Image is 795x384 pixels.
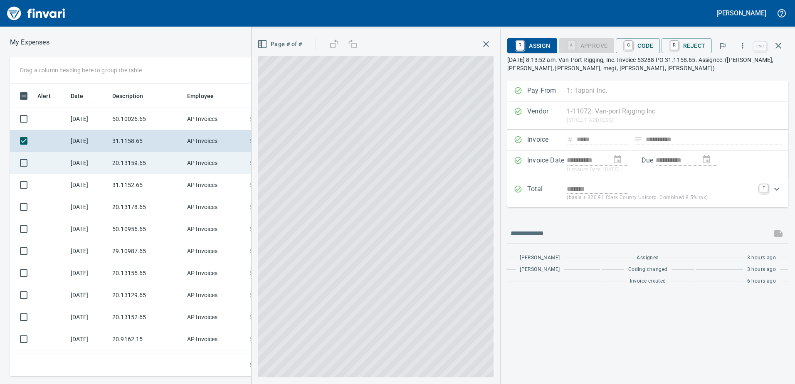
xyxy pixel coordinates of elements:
[622,39,653,53] span: Code
[109,130,184,152] td: 31.1158.65
[184,174,246,196] td: AP Invoices
[249,137,253,145] span: $
[662,38,712,53] button: RReject
[37,91,51,101] span: Alert
[520,266,560,274] span: [PERSON_NAME]
[67,328,109,350] td: [DATE]
[249,225,253,233] span: $
[71,91,94,101] span: Date
[10,37,49,47] p: My Expenses
[249,159,253,167] span: $
[20,66,142,74] p: Drag a column heading here to group the table
[249,361,253,369] span: $
[109,174,184,196] td: 31.1152.65
[249,313,253,321] span: $
[616,38,660,53] button: CCode
[760,184,768,192] a: T
[516,41,524,50] a: R
[112,91,143,101] span: Description
[5,3,67,23] img: Finvari
[249,247,253,255] span: $
[37,91,62,101] span: Alert
[109,328,184,350] td: 20.9162.15
[109,350,184,372] td: 20.13165.65
[184,328,246,350] td: AP Invoices
[733,37,752,55] button: More
[67,218,109,240] td: [DATE]
[184,262,246,284] td: AP Invoices
[249,269,253,277] span: $
[67,284,109,306] td: [DATE]
[109,306,184,328] td: 20.13152.65
[637,254,659,262] span: Assigned
[514,39,550,53] span: Assign
[625,41,632,50] a: C
[716,9,766,17] h5: [PERSON_NAME]
[71,91,84,101] span: Date
[670,41,678,50] a: R
[747,266,776,274] span: 3 hours ago
[109,218,184,240] td: 50.10956.65
[184,130,246,152] td: AP Invoices
[520,254,560,262] span: [PERSON_NAME]
[249,291,253,299] span: $
[747,277,776,286] span: 6 hours ago
[184,240,246,262] td: AP Invoices
[752,36,788,56] span: Close invoice
[668,39,705,53] span: Reject
[10,37,49,47] nav: breadcrumb
[249,115,253,123] span: $
[507,56,788,72] p: [DATE] 8:13:52 am. Van-Port Rigging, Inc. Invoice 53288 PO 31.1158.65. Assignee: ([PERSON_NAME], ...
[249,203,253,211] span: $
[507,38,557,53] button: RAssign
[187,91,225,101] span: Employee
[67,240,109,262] td: [DATE]
[184,350,246,372] td: AP Invoices
[628,266,668,274] span: Coding changed
[184,284,246,306] td: AP Invoices
[768,224,788,244] span: This records your message into the invoice and notifies anyone mentioned
[67,350,109,372] td: [DATE]
[567,194,755,202] p: (basis + $20.91 Clark County Unicorp. Combined 8.5% tax)
[184,152,246,174] td: AP Invoices
[67,262,109,284] td: [DATE]
[630,277,666,286] span: Invoice created
[527,184,567,202] p: Total
[109,284,184,306] td: 20.13129.65
[109,108,184,130] td: 50.10026.65
[67,152,109,174] td: [DATE]
[184,108,246,130] td: AP Invoices
[67,174,109,196] td: [DATE]
[184,306,246,328] td: AP Invoices
[559,42,615,49] div: Coding Required
[249,181,253,189] span: $
[184,196,246,218] td: AP Invoices
[67,306,109,328] td: [DATE]
[109,240,184,262] td: 29.10987.65
[187,91,214,101] span: Employee
[754,42,766,51] a: esc
[67,196,109,218] td: [DATE]
[109,152,184,174] td: 20.13159.65
[747,254,776,262] span: 3 hours ago
[184,218,246,240] td: AP Invoices
[714,7,768,20] button: [PERSON_NAME]
[112,91,154,101] span: Description
[109,196,184,218] td: 20.13178.65
[67,130,109,152] td: [DATE]
[67,108,109,130] td: [DATE]
[109,262,184,284] td: 20.13155.65
[714,37,732,55] button: Flag
[507,179,788,207] div: Expand
[249,335,253,343] span: $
